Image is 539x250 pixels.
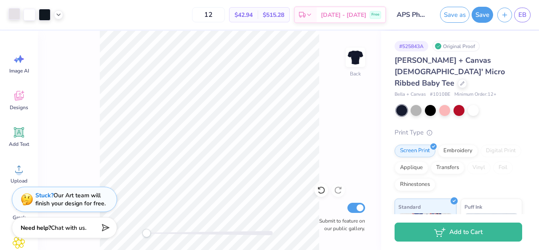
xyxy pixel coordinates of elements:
[438,145,478,157] div: Embroidery
[395,91,426,98] span: Bella + Canvas
[35,191,106,207] div: Our Art team will finish your design for free.
[35,191,53,199] strong: Stuck?
[142,229,151,237] div: Accessibility label
[430,91,450,98] span: # 1010BE
[395,161,428,174] div: Applique
[395,145,435,157] div: Screen Print
[395,41,428,51] div: # 525843A
[9,67,29,74] span: Image AI
[480,145,521,157] div: Digital Print
[518,10,526,20] span: EB
[472,7,493,23] button: Save
[390,6,432,23] input: Untitled Design
[395,178,435,191] div: Rhinestones
[493,161,513,174] div: Foil
[21,224,51,232] strong: Need help?
[398,202,421,211] span: Standard
[432,41,480,51] div: Original Proof
[395,55,505,88] span: [PERSON_NAME] + Canvas [DEMOGRAPHIC_DATA]' Micro Ribbed Baby Tee
[514,8,531,22] a: EB
[371,12,379,18] span: Free
[440,7,470,23] button: Save as
[350,70,361,78] div: Back
[454,91,496,98] span: Minimum Order: 12 +
[9,141,29,148] span: Add Text
[315,217,365,232] label: Submit to feature on our public gallery.
[192,7,225,22] input: – –
[51,224,86,232] span: Chat with us.
[11,177,27,184] span: Upload
[235,11,253,19] span: $42.94
[467,161,491,174] div: Vinyl
[464,202,482,211] span: Puff Ink
[13,214,26,221] span: Greek
[395,128,522,137] div: Print Type
[321,11,366,19] span: [DATE] - [DATE]
[10,104,28,111] span: Designs
[263,11,284,19] span: $515.28
[395,223,522,242] button: Add to Cart
[347,49,364,66] img: Back
[431,161,464,174] div: Transfers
